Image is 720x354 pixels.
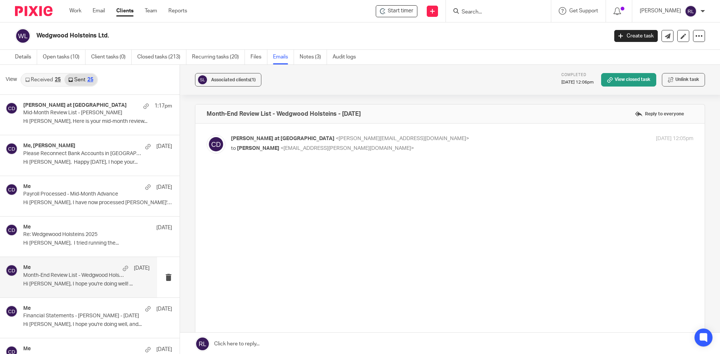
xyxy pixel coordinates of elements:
[195,73,261,87] button: Associated clients(1)
[23,240,172,246] p: Hi [PERSON_NAME], I tried running the...
[192,50,245,64] a: Recurring tasks (20)
[6,305,18,317] img: svg%3E
[23,151,142,157] p: Please Reconnect Bank Accounts in [GEOGRAPHIC_DATA]
[21,74,64,86] a: Received25
[336,136,469,141] span: <[PERSON_NAME][EMAIL_ADDRESS][DOMAIN_NAME]>
[23,321,172,328] p: Hi [PERSON_NAME], I hope you're doing well, and...
[23,191,142,197] p: Payroll Processed - Mid-Month Advance
[23,118,172,125] p: Hi [PERSON_NAME], Here is your mid-month review...
[300,50,327,64] a: Notes (3)
[156,305,172,313] p: [DATE]
[685,5,697,17] img: svg%3E
[6,264,18,276] img: svg%3E
[23,110,142,116] p: Mid-Month Review List - [PERSON_NAME]
[614,30,658,42] a: Create task
[23,281,150,287] p: Hi [PERSON_NAME], I hope you're doing well! ...
[656,135,693,143] p: [DATE] 12:05pm
[662,73,705,87] button: Unlink task
[23,313,142,319] p: Financial Statements - [PERSON_NAME] - [DATE]
[15,28,31,44] img: svg%3E
[43,50,85,64] a: Open tasks (10)
[134,264,150,272] p: [DATE]
[156,224,172,232] p: [DATE]
[231,146,236,151] span: to
[561,73,586,77] span: Completed
[87,77,93,82] div: 25
[64,74,97,86] a: Sent25
[168,7,187,15] a: Reports
[23,272,124,279] p: Month-End Review List - Wedgwood Holsteins - [DATE]
[237,146,279,151] span: [PERSON_NAME]
[6,224,18,236] img: svg%3E
[23,184,31,190] h4: Me
[601,73,656,87] a: View closed task
[156,184,172,191] p: [DATE]
[561,79,594,85] p: [DATE] 12:06pm
[23,102,127,109] h4: [PERSON_NAME] at [GEOGRAPHIC_DATA]
[69,7,81,15] a: Work
[280,146,414,151] span: <[EMAIL_ADDRESS][PERSON_NAME][DOMAIN_NAME]>
[376,5,417,17] div: Wedgwood Holsteins Ltd.
[23,200,172,206] p: Hi [PERSON_NAME], I have now processed [PERSON_NAME]'s...
[23,224,31,230] h4: Me
[15,50,37,64] a: Details
[273,50,294,64] a: Emails
[55,77,61,82] div: 25
[23,305,31,312] h4: Me
[36,32,490,40] h2: Wedgwood Holsteins Ltd.
[15,6,52,16] img: Pixie
[333,50,361,64] a: Audit logs
[137,50,186,64] a: Closed tasks (213)
[23,159,172,166] p: Hi [PERSON_NAME], Happy [DATE], I hope your...
[640,7,681,15] p: [PERSON_NAME]
[207,110,361,118] h4: Month-End Review List - Wedgwood Holsteins - [DATE]
[231,136,334,141] span: [PERSON_NAME] at [GEOGRAPHIC_DATA]
[250,78,256,82] span: (1)
[23,346,31,352] h4: Me
[154,102,172,110] p: 1:17pm
[156,143,172,150] p: [DATE]
[6,143,18,155] img: svg%3E
[145,7,157,15] a: Team
[207,135,225,154] img: svg%3E
[93,7,105,15] a: Email
[116,7,133,15] a: Clients
[6,184,18,196] img: svg%3E
[461,9,528,16] input: Search
[211,78,256,82] span: Associated clients
[23,264,31,271] h4: Me
[250,50,267,64] a: Files
[388,7,413,15] span: Start timer
[6,102,18,114] img: svg%3E
[569,8,598,13] span: Get Support
[633,108,686,119] label: Reply to everyone
[23,232,142,238] p: Re: Wedgewood Holsteins 2025
[91,50,132,64] a: Client tasks (0)
[156,346,172,353] p: [DATE]
[23,143,75,149] h4: Me, [PERSON_NAME]
[197,74,208,85] img: svg%3E
[6,76,17,84] span: View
